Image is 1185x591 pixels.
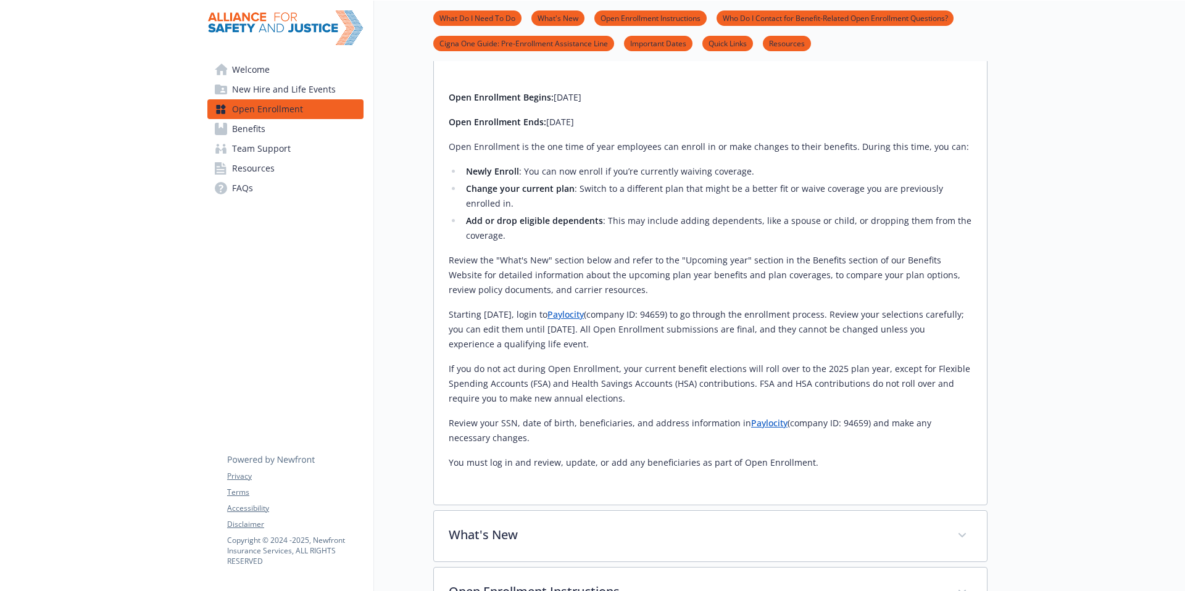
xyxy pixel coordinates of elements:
[594,12,707,23] a: Open Enrollment Instructions
[207,159,364,178] a: Resources
[751,417,788,429] a: Paylocity
[449,362,972,406] p: If you do not act during Open Enrollment, your current benefit elections will roll over to the 20...
[449,116,546,128] strong: Open Enrollment Ends:
[207,139,364,159] a: Team Support
[624,37,692,49] a: Important Dates
[227,487,363,498] a: Terms
[717,12,954,23] a: Who Do I Contact for Benefit-Related Open Enrollment Questions?
[207,80,364,99] a: New Hire and Life Events
[449,90,972,105] p: [DATE]
[207,178,364,198] a: FAQs
[232,60,270,80] span: Welcome
[433,12,522,23] a: What Do I Need To Do
[232,178,253,198] span: FAQs
[434,80,987,505] div: What Do I Need To Do
[462,164,972,179] li: : You can now enroll if you’re currently waiving coverage.
[449,307,972,352] p: Starting [DATE], login to (company ID: 94659) to go through the enrollment process. Review your s...
[227,519,363,530] a: Disclaimer
[763,37,811,49] a: Resources
[462,213,972,243] li: : This may include adding dependents, like a spouse or child, or dropping them from the coverage.
[232,119,265,139] span: Benefits
[232,159,275,178] span: Resources
[462,181,972,211] li: : Switch to a different plan that might be a better fit or waive coverage you are previously enro...
[449,416,972,445] p: Review your SSN, date of birth, beneficiaries, and address information in (company ID: 94659) and...
[207,119,364,139] a: Benefits
[449,253,972,297] p: Review the "What's New" section below and refer to the "Upcoming year" section in the Benefits se...
[227,535,363,566] p: Copyright © 2024 - 2025 , Newfront Insurance Services, ALL RIGHTS RESERVED
[207,99,364,119] a: Open Enrollment
[466,183,575,194] strong: Change your current plan
[232,139,291,159] span: Team Support
[449,526,942,544] p: What's New
[227,503,363,514] a: Accessibility
[702,37,753,49] a: Quick Links
[449,455,972,470] p: You must log in and review, update, or add any beneficiaries as part of Open Enrollment.
[466,215,603,226] strong: Add or drop eligible dependents
[449,139,972,154] p: Open Enrollment is the one time of year employees can enroll in or make changes to their benefits...
[531,12,584,23] a: What's New
[547,308,584,320] a: Paylocity
[449,115,972,130] p: [DATE]
[207,60,364,80] a: Welcome
[232,80,336,99] span: New Hire and Life Events
[449,91,554,103] strong: Open Enrollment Begins:
[232,99,303,119] span: Open Enrollment
[466,165,519,177] strong: Newly Enroll
[433,37,614,49] a: Cigna One Guide: Pre-Enrollment Assistance Line
[227,471,363,482] a: Privacy
[434,511,987,561] div: What's New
